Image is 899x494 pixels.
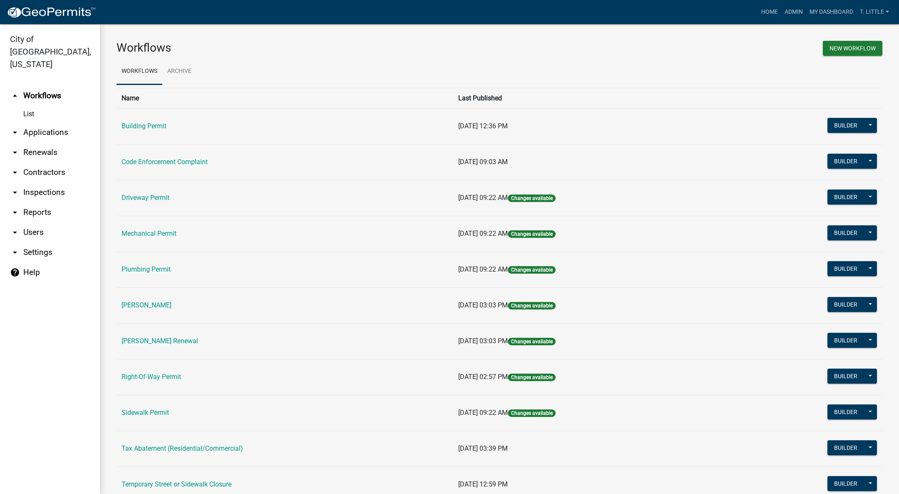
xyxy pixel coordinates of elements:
button: Builder [827,261,864,276]
span: [DATE] 09:22 AM [458,194,508,202]
span: [DATE] 02:57 PM [458,373,508,381]
a: Sidewalk Permit [122,409,169,417]
a: Tax Abatement (Residential/Commercial) [122,444,243,452]
a: Building Permit [122,122,166,130]
button: Builder [827,333,864,348]
button: Builder [827,190,864,205]
a: Temporary Street or Sidewalk Closure [122,480,231,488]
i: arrow_drop_down [10,227,20,237]
span: Changes available [508,338,555,345]
span: Changes available [508,195,555,202]
a: Plumbing Permit [122,265,171,273]
span: [DATE] 12:36 PM [458,122,508,130]
a: My Dashboard [806,4,857,20]
a: Home [758,4,781,20]
a: Right-Of-Way Permit [122,373,181,381]
i: arrow_drop_down [10,127,20,137]
span: [DATE] 03:03 PM [458,337,508,345]
a: [PERSON_NAME] [122,301,171,309]
span: [DATE] 12:59 PM [458,480,508,488]
button: New Workflow [823,41,882,56]
a: Mechanical Permit [122,230,176,237]
button: Builder [827,476,864,491]
i: arrow_drop_down [10,147,20,157]
button: Builder [827,154,864,169]
span: [DATE] 03:39 PM [458,444,508,452]
h3: Workflows [117,41,493,55]
i: arrow_drop_down [10,167,20,177]
span: Changes available [508,266,555,274]
a: Archive [162,58,196,85]
span: [DATE] 09:03 AM [458,158,508,166]
i: arrow_drop_down [10,187,20,197]
span: Changes available [508,374,555,381]
span: Changes available [508,230,555,238]
a: Driveway Permit [122,194,169,202]
a: [PERSON_NAME] Renewal [122,337,198,345]
span: [DATE] 09:22 AM [458,265,508,273]
a: Code Enforcement Complaint [122,158,208,166]
a: Workflows [117,58,162,85]
i: arrow_drop_up [10,91,20,101]
span: [DATE] 03:03 PM [458,301,508,309]
button: Builder [827,225,864,240]
span: [DATE] 09:22 AM [458,230,508,237]
i: arrow_drop_down [10,247,20,257]
span: [DATE] 09:22 AM [458,409,508,417]
button: Builder [827,440,864,455]
span: Changes available [508,409,555,417]
button: Builder [827,369,864,384]
button: Builder [827,297,864,312]
button: Builder [827,404,864,419]
a: Admin [781,4,806,20]
a: T. Little [857,4,892,20]
th: Last Published [453,88,728,108]
th: Name [117,88,453,108]
i: arrow_drop_down [10,207,20,217]
i: help [10,267,20,277]
button: Builder [827,118,864,133]
span: Changes available [508,302,555,309]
